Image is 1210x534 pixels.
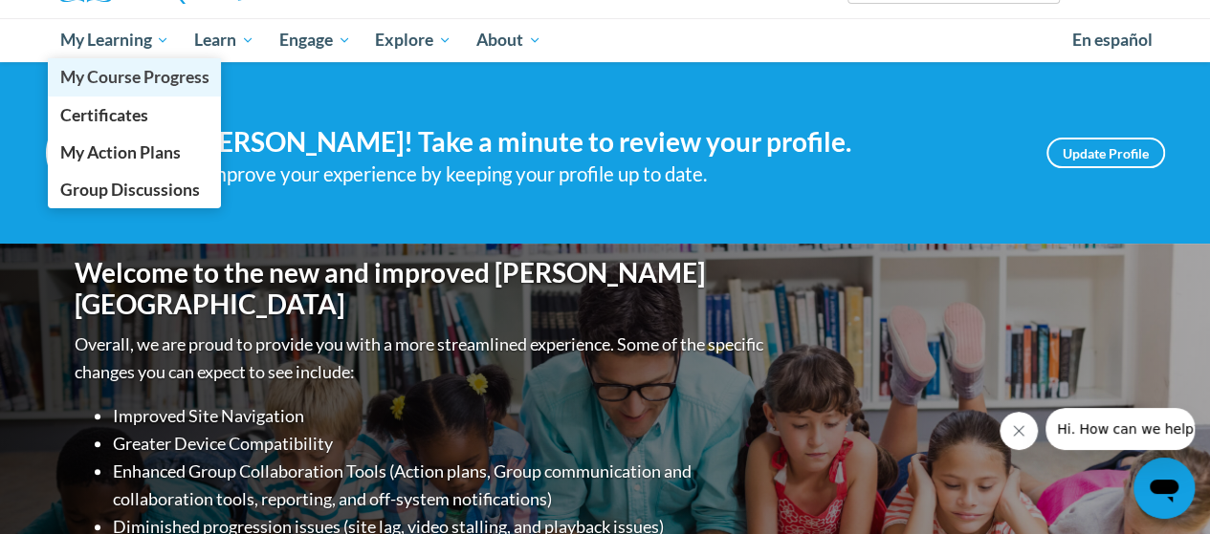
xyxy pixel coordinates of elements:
[1046,138,1165,168] a: Update Profile
[46,110,132,196] img: Profile Image
[11,13,155,29] span: Hi. How can we help?
[59,67,209,87] span: My Course Progress
[182,18,267,62] a: Learn
[113,430,768,458] li: Greater Device Compatibility
[48,96,222,134] a: Certificates
[48,18,183,62] a: My Learning
[1000,412,1038,450] iframe: Close message
[59,180,199,200] span: Group Discussions
[464,18,554,62] a: About
[375,29,451,52] span: Explore
[75,331,768,386] p: Overall, we are proud to provide you with a more streamlined experience. Some of the specific cha...
[279,29,351,52] span: Engage
[1133,458,1195,519] iframe: Button to launch messaging window
[161,159,1018,190] div: Help improve your experience by keeping your profile up to date.
[363,18,464,62] a: Explore
[59,142,180,162] span: My Action Plans
[59,29,169,52] span: My Learning
[59,105,147,125] span: Certificates
[267,18,363,62] a: Engage
[113,402,768,430] li: Improved Site Navigation
[46,18,1165,62] div: Main menu
[113,458,768,513] li: Enhanced Group Collaboration Tools (Action plans, Group communication and collaboration tools, re...
[1045,408,1195,450] iframe: Message from company
[48,134,222,171] a: My Action Plans
[1072,30,1153,50] span: En español
[476,29,541,52] span: About
[194,29,254,52] span: Learn
[48,171,222,208] a: Group Discussions
[75,257,768,321] h1: Welcome to the new and improved [PERSON_NAME][GEOGRAPHIC_DATA]
[48,58,222,96] a: My Course Progress
[161,126,1018,159] h4: Hi [PERSON_NAME]! Take a minute to review your profile.
[1060,20,1165,60] a: En español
